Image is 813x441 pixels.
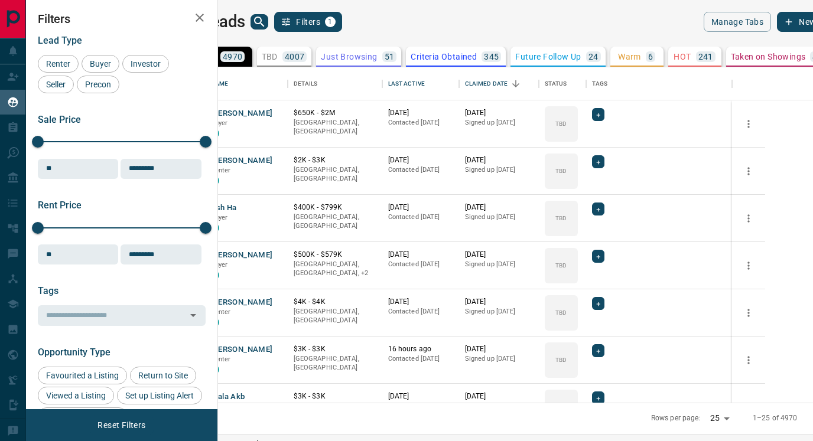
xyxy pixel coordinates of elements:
[121,391,198,400] span: Set up Listing Alert
[294,391,376,401] p: $3K - $3K
[134,371,192,380] span: Return to Site
[592,202,604,215] div: +
[388,165,453,175] p: Contacted [DATE]
[465,401,533,411] p: Signed up [DATE]
[294,213,376,231] p: [GEOGRAPHIC_DATA], [GEOGRAPHIC_DATA]
[262,53,278,61] p: TBD
[731,53,806,61] p: Taken on Showings
[185,307,201,324] button: Open
[555,308,567,317] p: TBD
[382,67,459,100] div: Last Active
[596,156,600,168] span: +
[465,118,533,128] p: Signed up [DATE]
[294,155,376,165] p: $2K - $3K
[294,67,318,100] div: Details
[38,114,81,125] span: Sale Price
[388,155,453,165] p: [DATE]
[740,162,757,180] button: more
[294,307,376,325] p: [GEOGRAPHIC_DATA], [GEOGRAPHIC_DATA]
[459,67,539,100] div: Claimed Date
[388,344,453,354] p: 16 hours ago
[596,392,600,404] span: +
[698,53,713,61] p: 241
[592,250,604,263] div: +
[596,298,600,309] span: +
[596,250,600,262] span: +
[618,53,641,61] p: Warm
[211,202,237,214] button: Ash Ha
[82,55,119,73] div: Buyer
[38,285,58,296] span: Tags
[42,80,70,89] span: Seller
[648,53,653,61] p: 6
[465,307,533,316] p: Signed up [DATE]
[465,260,533,269] p: Signed up [DATE]
[211,261,228,269] span: Buyer
[211,108,273,119] button: [PERSON_NAME]
[596,109,600,120] span: +
[740,398,757,416] button: more
[223,53,243,61] p: 4970
[42,391,110,400] span: Viewed a Listing
[130,367,196,384] div: Return to Site
[465,213,533,222] p: Signed up [DATE]
[592,344,604,357] div: +
[588,53,599,61] p: 24
[388,118,453,128] p: Contacted [DATE]
[465,354,533,364] p: Signed up [DATE]
[411,53,477,61] p: Criteria Obtained
[294,354,376,373] p: [GEOGRAPHIC_DATA], [GEOGRAPHIC_DATA]
[465,67,508,100] div: Claimed Date
[388,391,453,401] p: [DATE]
[508,76,524,92] button: Sort
[205,67,288,100] div: Name
[704,12,771,32] button: Manage Tabs
[38,55,79,73] div: Renter
[465,165,533,175] p: Signed up [DATE]
[740,210,757,227] button: more
[211,391,245,403] button: Mala Akb
[294,260,376,278] p: Etobicoke, Toronto
[86,59,115,68] span: Buyer
[211,214,228,221] span: Buyer
[674,53,691,61] p: HOT
[555,214,567,223] p: TBD
[38,347,110,358] span: Opportunity Type
[211,67,229,100] div: Name
[211,297,273,308] button: [PERSON_NAME]
[38,200,82,211] span: Rent Price
[592,297,604,310] div: +
[465,155,533,165] p: [DATE]
[294,118,376,136] p: [GEOGRAPHIC_DATA], [GEOGRAPHIC_DATA]
[753,413,798,423] p: 1–25 of 4970
[388,354,453,364] p: Contacted [DATE]
[388,250,453,260] p: [DATE]
[592,155,604,168] div: +
[211,166,231,174] span: Renter
[81,80,115,89] span: Precon
[285,53,305,61] p: 4007
[90,415,153,435] button: Reset Filters
[465,297,533,307] p: [DATE]
[294,165,376,184] p: [GEOGRAPHIC_DATA], [GEOGRAPHIC_DATA]
[211,344,273,355] button: [PERSON_NAME]
[388,260,453,269] p: Contacted [DATE]
[388,297,453,307] p: [DATE]
[515,53,581,61] p: Future Follow Up
[294,108,376,118] p: $650K - $2M
[539,67,586,100] div: Status
[555,355,567,364] p: TBD
[38,76,74,93] div: Seller
[388,67,425,100] div: Last Active
[38,367,127,384] div: Favourited a Listing
[388,108,453,118] p: [DATE]
[294,250,376,260] p: $500K - $579K
[122,55,169,73] div: Investor
[388,213,453,222] p: Contacted [DATE]
[38,35,82,46] span: Lead Type
[38,12,206,26] h2: Filters
[388,202,453,213] p: [DATE]
[484,53,499,61] p: 345
[596,203,600,215] span: +
[42,59,74,68] span: Renter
